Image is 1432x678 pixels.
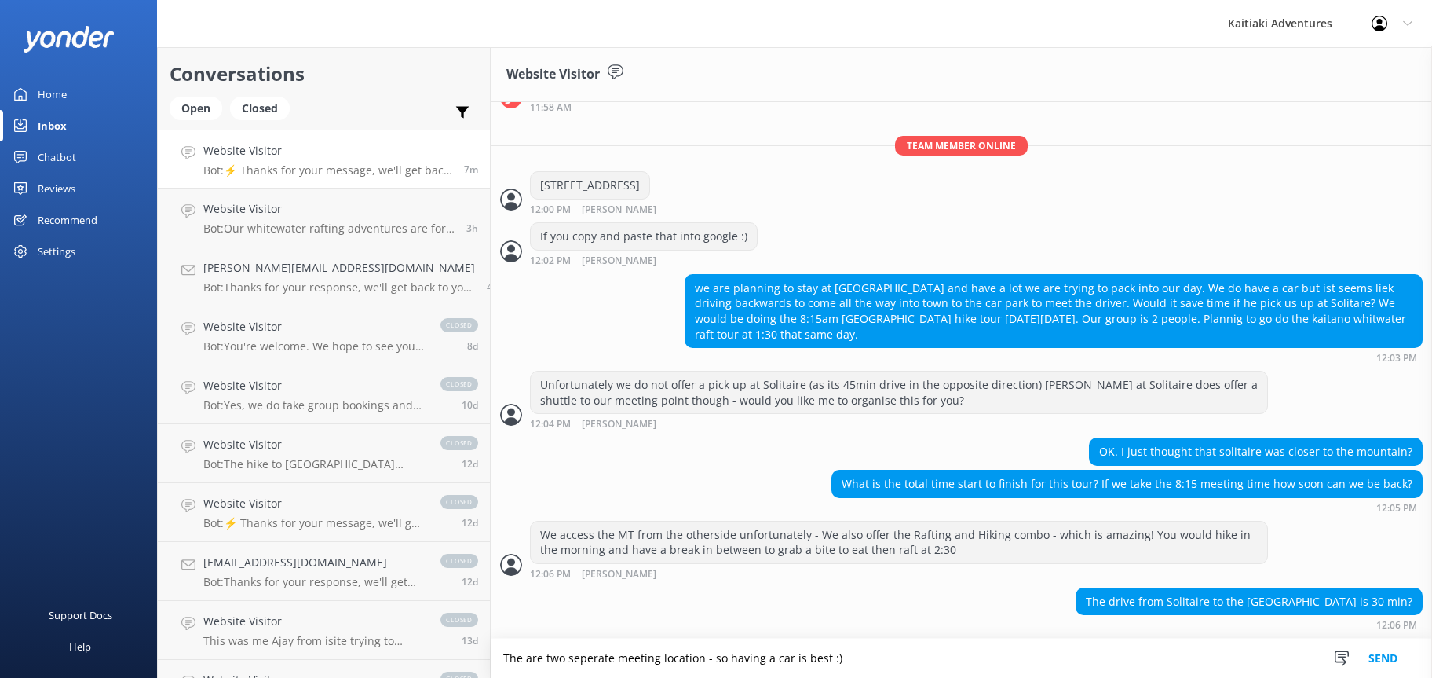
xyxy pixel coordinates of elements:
[158,247,490,306] a: [PERSON_NAME][EMAIL_ADDRESS][DOMAIN_NAME]Bot:Thanks for your response, we'll get back to you as s...
[685,352,1423,363] div: 12:03pm 19-Aug-2025 (UTC +12:00) Pacific/Auckland
[531,522,1267,563] div: We access the MT from the otherside unfortunately - We also offer the Rafting and Hiking combo - ...
[440,377,478,391] span: closed
[158,424,490,483] a: Website VisitorBot:The hike to [GEOGRAPHIC_DATA] requires moderate fitness. The summit track feat...
[203,339,425,354] p: Bot: You're welcome. We hope to see you at Kaitiaki Adventures soon!
[203,222,455,236] p: Bot: Our whitewater rafting adventures are for participants aged [DEMOGRAPHIC_DATA] and older. Th...
[203,516,425,530] p: Bot: ⚡ Thanks for your message, we'll get back to you as soon as we can. You're also welcome to k...
[831,502,1423,513] div: 12:05pm 19-Aug-2025 (UTC +12:00) Pacific/Auckland
[1353,639,1412,678] button: Send
[582,205,656,215] span: [PERSON_NAME]
[230,99,298,116] a: Closed
[158,130,490,189] a: Website VisitorBot:⚡ Thanks for your message, we'll get back to you as soon as we can. You're als...
[38,79,67,110] div: Home
[530,255,758,266] div: 12:02pm 19-Aug-2025 (UTC +12:00) Pacific/Auckland
[582,256,656,266] span: [PERSON_NAME]
[203,575,425,589] p: Bot: Thanks for your response, we'll get back to you as soon as we can during opening hours.
[530,203,707,215] div: 12:00pm 19-Aug-2025 (UTC +12:00) Pacific/Auckland
[38,141,76,173] div: Chatbot
[582,570,656,580] span: [PERSON_NAME]
[170,59,478,89] h2: Conversations
[531,223,757,250] div: If you copy and paste that into google :)
[530,570,571,580] strong: 12:06 PM
[1076,588,1422,615] div: The drive from Solitaire to the [GEOGRAPHIC_DATA] is 30 min?
[506,64,600,85] h3: Website Visitor
[203,259,475,277] h4: [PERSON_NAME][EMAIL_ADDRESS][DOMAIN_NAME]
[466,222,478,235] span: 08:32am 19-Aug-2025 (UTC +12:00) Pacific/Auckland
[467,339,478,353] span: 05:38pm 10-Aug-2025 (UTC +12:00) Pacific/Auckland
[203,280,475,295] p: Bot: Thanks for your response, we'll get back to you as soon as we can during opening hours.
[530,568,1268,580] div: 12:06pm 19-Aug-2025 (UTC +12:00) Pacific/Auckland
[69,631,91,662] div: Help
[530,103,572,112] strong: 11:58 AM
[203,163,452,178] p: Bot: ⚡ Thanks for your message, we'll get back to you as soon as we can. You're also welcome to k...
[462,457,478,471] span: 09:59pm 06-Aug-2025 (UTC +12:00) Pacific/Auckland
[1076,619,1423,630] div: 12:06pm 19-Aug-2025 (UTC +12:00) Pacific/Auckland
[1376,354,1417,363] strong: 12:03 PM
[462,398,478,412] span: 08:09am 09-Aug-2025 (UTC +12:00) Pacific/Auckland
[230,97,290,120] div: Closed
[530,101,1268,112] div: 11:58am 19-Aug-2025 (UTC +12:00) Pacific/Auckland
[1376,621,1417,630] strong: 12:06 PM
[203,436,425,453] h4: Website Visitor
[170,97,222,120] div: Open
[487,280,498,294] span: 10:48am 15-Aug-2025 (UTC +12:00) Pacific/Auckland
[895,136,1028,156] span: Team member online
[530,256,571,266] strong: 12:02 PM
[462,516,478,530] span: 05:21pm 06-Aug-2025 (UTC +12:00) Pacific/Auckland
[530,205,571,215] strong: 12:00 PM
[24,26,114,52] img: yonder-white-logo.png
[685,275,1422,347] div: we are planning to stay at [GEOGRAPHIC_DATA] and have a lot we are trying to pack into our day. W...
[38,110,67,141] div: Inbox
[158,601,490,660] a: Website VisitorThis was me Ajay from isite trying to contact earlier :-)closed13d
[158,483,490,542] a: Website VisitorBot:⚡ Thanks for your message, we'll get back to you as soon as we can. You're als...
[440,318,478,332] span: closed
[440,436,478,450] span: closed
[531,172,649,199] div: [STREET_ADDRESS]
[158,189,490,247] a: Website VisitorBot:Our whitewater rafting adventures are for participants aged [DEMOGRAPHIC_DATA]...
[1090,438,1422,465] div: OK. I just thought that solitaire was closer to the mountain?
[440,613,478,627] span: closed
[462,634,478,647] span: 03:53pm 05-Aug-2025 (UTC +12:00) Pacific/Auckland
[203,634,425,648] p: This was me Ajay from isite trying to contact earlier :-)
[203,554,425,571] h4: [EMAIL_ADDRESS][DOMAIN_NAME]
[203,613,425,630] h4: Website Visitor
[158,365,490,424] a: Website VisitorBot:Yes, we do take group bookings and offer group discounts. Please contact us di...
[832,471,1422,497] div: What is the total time start to finish for this tour? If we take the 8:15 meeting time how soon c...
[530,420,571,430] strong: 12:04 PM
[49,599,112,631] div: Support Docs
[203,457,425,471] p: Bot: The hike to [GEOGRAPHIC_DATA] requires moderate fitness. The summit track features a 45º slo...
[38,173,75,204] div: Reviews
[1376,504,1417,513] strong: 12:05 PM
[203,398,425,412] p: Bot: Yes, we do take group bookings and offer group discounts. Please contact us directly at [PHO...
[462,575,478,588] span: 03:41pm 06-Aug-2025 (UTC +12:00) Pacific/Auckland
[158,306,490,365] a: Website VisitorBot:You're welcome. We hope to see you at Kaitiaki Adventures soon!closed8d
[203,495,425,512] h4: Website Visitor
[203,200,455,218] h4: Website Visitor
[170,99,230,116] a: Open
[530,418,1268,430] div: 12:04pm 19-Aug-2025 (UTC +12:00) Pacific/Auckland
[531,372,1267,413] div: Unfortunately we do not offer a pick up at Solitaire (as its 45min drive in the opposite directio...
[158,542,490,601] a: [EMAIL_ADDRESS][DOMAIN_NAME]Bot:Thanks for your response, we'll get back to you as soon as we can...
[582,420,656,430] span: [PERSON_NAME]
[203,377,425,394] h4: Website Visitor
[464,163,478,176] span: 11:58am 19-Aug-2025 (UTC +12:00) Pacific/Auckland
[491,639,1432,678] textarea: The are two seperate meeting location - so having a car is best :)
[38,236,75,267] div: Settings
[38,204,97,236] div: Recommend
[203,142,452,159] h4: Website Visitor
[440,554,478,568] span: closed
[203,318,425,335] h4: Website Visitor
[440,495,478,509] span: closed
